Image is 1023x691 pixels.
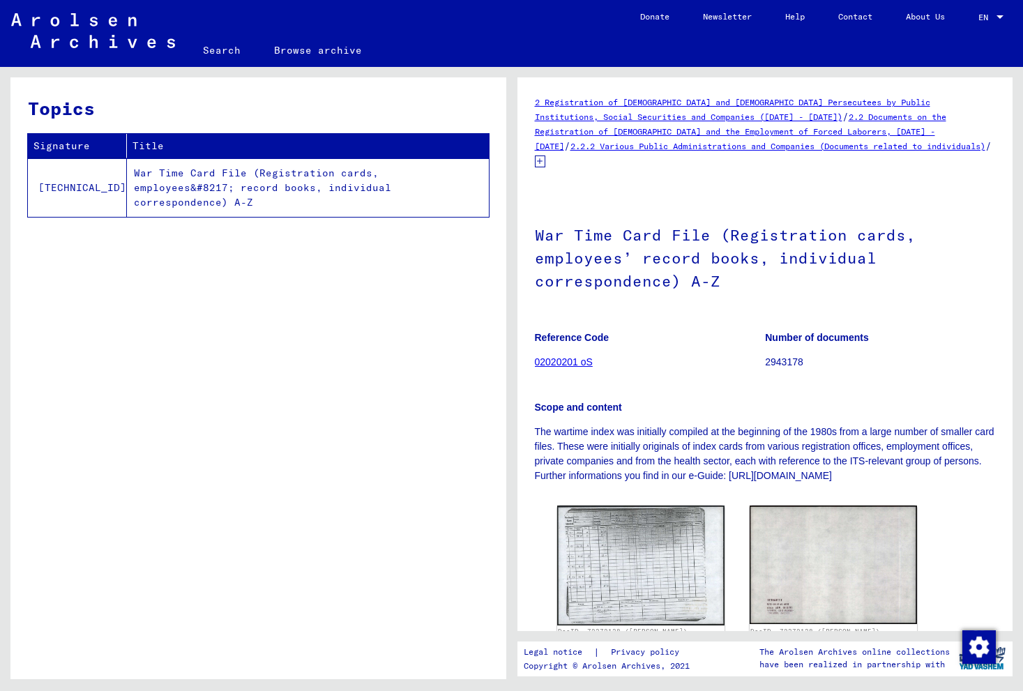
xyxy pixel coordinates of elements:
[985,139,992,152] span: /
[978,13,994,22] span: EN
[962,630,996,664] img: Change consent
[127,158,489,217] td: War Time Card File (Registration cards, employees&#8217; record books, individual correspondence)...
[524,660,696,672] p: Copyright © Arolsen Archives, 2021
[557,506,725,625] img: 001.jpg
[535,112,946,151] a: 2.2 Documents on the Registration of [DEMOGRAPHIC_DATA] and the Employment of Forced Laborers, [D...
[127,134,489,158] th: Title
[524,645,593,660] a: Legal notice
[564,139,570,152] span: /
[759,658,950,671] p: have been realized in partnership with
[535,356,593,367] a: 02020201 oS
[765,332,869,343] b: Number of documents
[28,134,127,158] th: Signature
[558,628,688,635] a: DocID: 72372138 ([PERSON_NAME])
[750,628,880,635] a: DocID: 72372138 ([PERSON_NAME])
[962,630,995,663] div: Change consent
[956,641,1008,676] img: yv_logo.png
[186,33,257,67] a: Search
[11,13,175,48] img: Arolsen_neg.svg
[570,141,985,151] a: 2.2.2 Various Public Administrations and Companies (Documents related to individuals)
[257,33,379,67] a: Browse archive
[524,645,696,660] div: |
[535,203,996,310] h1: War Time Card File (Registration cards, employees’ record books, individual correspondence) A-Z
[28,158,127,217] td: [TECHNICAL_ID]
[535,97,930,122] a: 2 Registration of [DEMOGRAPHIC_DATA] and [DEMOGRAPHIC_DATA] Persecutees by Public Institutions, S...
[600,645,696,660] a: Privacy policy
[535,402,622,413] b: Scope and content
[535,332,609,343] b: Reference Code
[535,425,996,483] p: The wartime index was initially compiled at the beginning of the 1980s from a large number of sma...
[759,646,950,658] p: The Arolsen Archives online collections
[28,95,488,122] h3: Topics
[750,506,917,625] img: 002.jpg
[765,355,995,370] p: 2943178
[842,110,849,123] span: /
